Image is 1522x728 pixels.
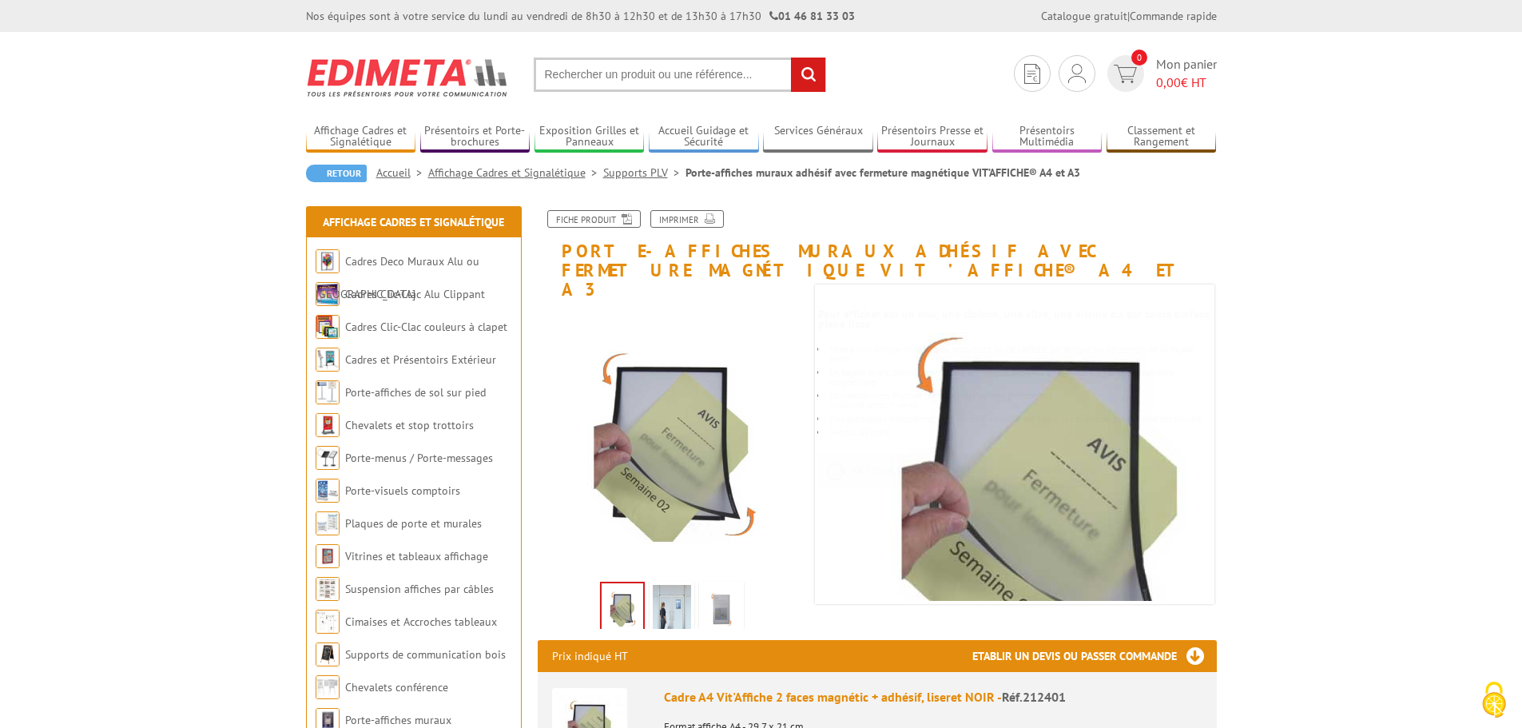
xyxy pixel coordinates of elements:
input: rechercher [791,58,825,92]
a: Porte-menus / Porte-messages [345,451,493,465]
img: Cimaises et Accroches tableaux [316,610,340,634]
a: Présentoirs Presse et Journaux [877,124,988,150]
img: Chevalets et stop trottoirs [316,413,340,437]
a: Porte-affiches de sol sur pied [345,385,486,400]
a: Accueil [376,165,428,180]
img: Cookies (fenêtre modale) [1474,680,1514,720]
span: Mon panier [1156,55,1217,92]
a: Supports de communication bois [345,647,506,662]
div: | [1041,8,1217,24]
img: cadre_a4_2_faces_magnetic_adhesif_liseret_noir_212401.jpg [538,308,807,577]
li: Porte-affiches muraux adhésif avec fermeture magnétique VIT’AFFICHE® A4 et A3 [685,165,1080,181]
a: Cadres Deco Muraux Alu ou [GEOGRAPHIC_DATA] [316,254,479,301]
a: Commande rapide [1130,9,1217,23]
img: devis rapide [1068,64,1086,83]
img: Edimeta [306,48,510,107]
a: Fiche produit [547,210,641,228]
a: Cadres Clic-Clac Alu Clippant [345,287,485,301]
img: Cadres Deco Muraux Alu ou Bois [316,249,340,273]
span: 0 [1131,50,1147,66]
a: Services Généraux [763,124,873,150]
img: Chevalets conférence [316,675,340,699]
a: Présentoirs Multimédia [992,124,1103,150]
img: devis rapide [1024,64,1040,84]
img: Suspension affiches par câbles [316,577,340,601]
a: Accueil Guidage et Sécurité [649,124,759,150]
img: Porte-visuels comptoirs [316,479,340,503]
span: Réf.212401 [1002,689,1066,705]
a: Classement et Rangement [1107,124,1217,150]
a: Cimaises et Accroches tableaux [345,615,497,629]
button: Cookies (fenêtre modale) [1466,674,1522,728]
span: 0,00 [1156,74,1181,90]
input: Rechercher un produit ou une référence... [534,58,826,92]
a: Vitrines et tableaux affichage [345,549,488,563]
img: Porte-affiches de sol sur pied [316,380,340,404]
img: cadre_a4_2_faces_magnetic_adhesif_liseret_gris_212410-_1_.jpg [702,585,741,635]
img: Plaques de porte et murales [316,511,340,535]
a: Porte-affiches muraux [345,713,451,727]
div: Cadre A4 Vit'Affiche 2 faces magnétic + adhésif, liseret NOIR - [664,688,1202,706]
img: Porte-menus / Porte-messages [316,446,340,470]
img: Vitrines et tableaux affichage [316,544,340,568]
strong: 01 46 81 33 03 [769,9,855,23]
a: Affichage Cadres et Signalétique [428,165,603,180]
p: Prix indiqué HT [552,640,628,672]
a: Affichage Cadres et Signalétique [306,124,416,150]
img: porte_visuels_muraux_212401_mise_en_scene.jpg [653,585,691,635]
a: Plaques de porte et murales [345,516,482,531]
a: Chevalets conférence [345,680,448,694]
a: devis rapide 0 Mon panier 0,00€ HT [1103,55,1217,92]
a: Cadres Clic-Clac couleurs à clapet [345,320,507,334]
a: Retour [306,165,367,182]
h1: Porte-affiches muraux adhésif avec fermeture magnétique VIT’AFFICHE® A4 et A3 [526,210,1229,300]
a: Imprimer [650,210,724,228]
span: € HT [1156,74,1217,92]
a: Suspension affiches par câbles [345,582,494,596]
img: cadre_a4_2_faces_magnetic_adhesif_liseret_noir_212401.jpg [602,583,643,633]
a: Exposition Grilles et Panneaux [534,124,645,150]
img: Cadres Clic-Clac couleurs à clapet [316,315,340,339]
a: Porte-visuels comptoirs [345,483,460,498]
img: Supports de communication bois [316,642,340,666]
div: Nos équipes sont à votre service du lundi au vendredi de 8h30 à 12h30 et de 13h30 à 17h30 [306,8,855,24]
a: Catalogue gratuit [1041,9,1127,23]
h3: Etablir un devis ou passer commande [972,640,1217,672]
a: Chevalets et stop trottoirs [345,418,474,432]
a: Présentoirs et Porte-brochures [420,124,531,150]
a: Affichage Cadres et Signalétique [323,215,504,229]
img: devis rapide [1114,65,1137,83]
a: Cadres et Présentoirs Extérieur [345,352,496,367]
img: Cadres et Présentoirs Extérieur [316,348,340,372]
a: Supports PLV [603,165,685,180]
